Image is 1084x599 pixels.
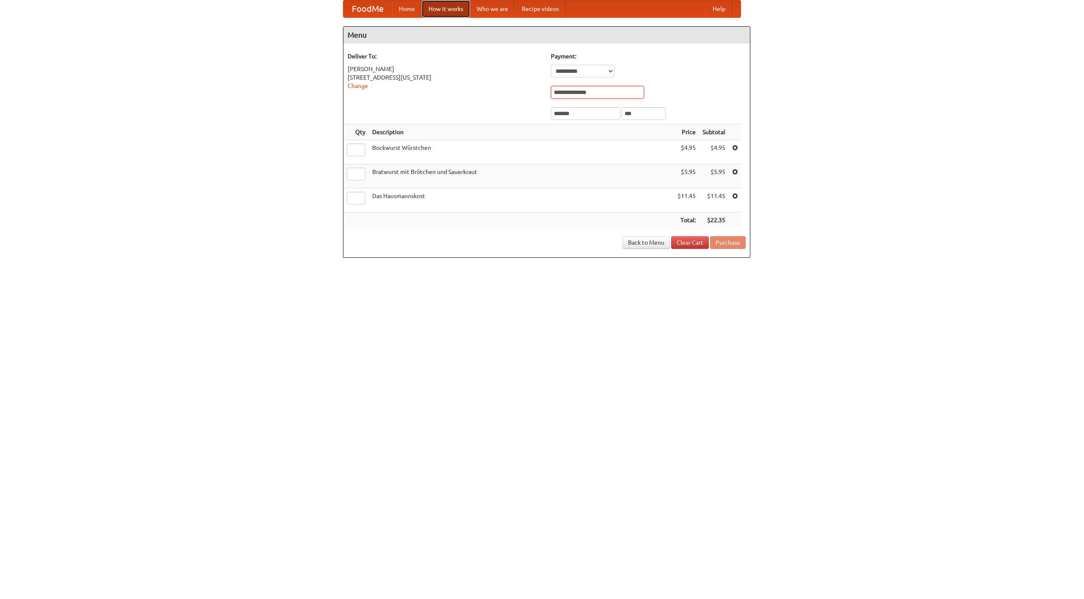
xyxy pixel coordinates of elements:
[392,0,422,17] a: Home
[622,236,670,249] a: Back to Menu
[369,188,674,213] td: Das Hausmannskost
[674,140,699,164] td: $4.95
[348,83,368,89] a: Change
[699,213,729,228] th: $22.35
[706,0,732,17] a: Help
[671,236,709,249] a: Clear Cart
[515,0,566,17] a: Recipe videos
[699,124,729,140] th: Subtotal
[710,236,746,249] button: Purchase
[369,140,674,164] td: Bockwurst Würstchen
[348,65,542,73] div: [PERSON_NAME]
[348,73,542,82] div: [STREET_ADDRESS][US_STATE]
[343,0,392,17] a: FoodMe
[699,164,729,188] td: $5.95
[470,0,515,17] a: Who we are
[422,0,470,17] a: How it works
[369,164,674,188] td: Bratwurst mit Brötchen und Sauerkraut
[699,188,729,213] td: $11.45
[674,164,699,188] td: $5.95
[674,188,699,213] td: $11.45
[369,124,674,140] th: Description
[348,52,542,61] h5: Deliver To:
[343,27,750,44] h4: Menu
[551,52,746,61] h5: Payment:
[699,140,729,164] td: $4.95
[674,124,699,140] th: Price
[674,213,699,228] th: Total:
[343,124,369,140] th: Qty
